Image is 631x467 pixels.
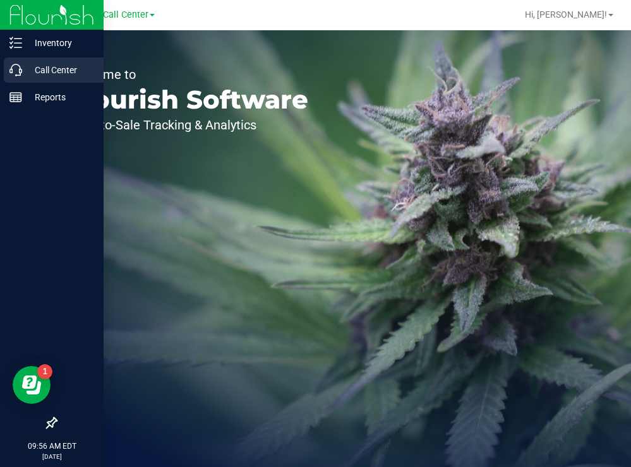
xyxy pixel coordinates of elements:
p: Welcome to [68,68,308,81]
p: Call Center [22,62,98,78]
p: Inventory [22,35,98,50]
iframe: Resource center [13,366,51,404]
span: Call Center [103,9,148,20]
p: Flourish Software [68,87,308,112]
p: [DATE] [6,452,98,461]
p: Reports [22,90,98,105]
inline-svg: Call Center [9,64,22,76]
inline-svg: Reports [9,91,22,103]
iframe: Resource center unread badge [37,364,52,379]
p: 09:56 AM EDT [6,440,98,452]
span: Hi, [PERSON_NAME]! [525,9,607,20]
p: Seed-to-Sale Tracking & Analytics [68,119,308,131]
inline-svg: Inventory [9,37,22,49]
